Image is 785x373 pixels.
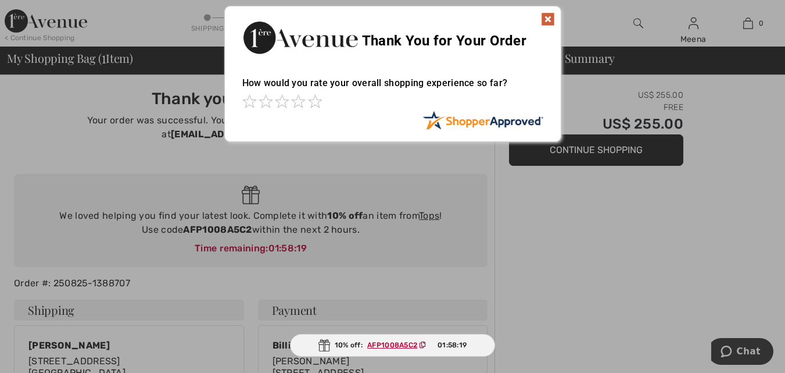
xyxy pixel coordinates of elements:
[290,334,496,357] div: 10% off:
[367,341,417,349] ins: AFP1008A5C2
[242,18,359,57] img: Thank You for Your Order
[242,66,543,111] div: How would you rate your overall shopping experience so far?
[438,340,467,350] span: 01:58:19
[541,12,555,26] img: x
[362,33,526,49] span: Thank You for Your Order
[26,8,49,19] span: Chat
[318,339,330,351] img: Gift.svg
